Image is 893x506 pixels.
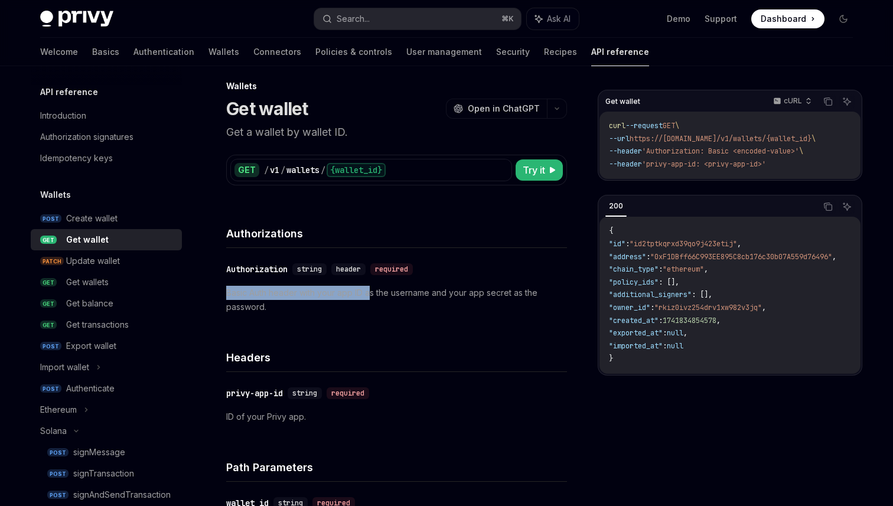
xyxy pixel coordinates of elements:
[226,350,567,365] h4: Headers
[762,303,766,312] span: ,
[716,316,721,325] span: ,
[609,316,659,325] span: "created_at"
[40,236,57,244] span: GET
[832,252,836,262] span: ,
[446,99,547,119] button: Open in ChatGPT
[40,257,64,266] span: PATCH
[40,214,61,223] span: POST
[40,360,89,374] div: Import wallet
[609,303,650,312] span: "owner_id"
[667,328,683,338] span: null
[609,239,625,249] span: "id"
[73,445,125,459] div: signMessage
[40,151,113,165] div: Idempotency keys
[286,164,320,176] div: wallets
[625,239,630,249] span: :
[609,226,613,236] span: {
[646,252,650,262] span: :
[496,38,530,66] a: Security
[73,466,134,481] div: signTransaction
[40,321,57,329] span: GET
[820,199,836,214] button: Copy the contents from the code block
[327,163,386,177] div: {wallet_id}
[73,488,171,502] div: signAndSendTransaction
[47,491,69,500] span: POST
[31,229,182,250] a: GETGet wallet
[799,146,803,156] span: \
[406,38,482,66] a: User management
[40,109,86,123] div: Introduction
[40,403,77,417] div: Ethereum
[591,38,649,66] a: API reference
[659,316,663,325] span: :
[226,286,567,314] p: Basic Auth header with your app ID as the username and your app secret as the password.
[751,9,824,28] a: Dashboard
[66,233,109,247] div: Get wallet
[784,96,802,106] p: cURL
[226,459,567,475] h4: Path Parameters
[226,80,567,92] div: Wallets
[92,38,119,66] a: Basics
[226,410,567,424] p: ID of your Privy app.
[226,124,567,141] p: Get a wallet by wallet ID.
[609,341,663,351] span: "imported_at"
[609,278,659,287] span: "policy_ids"
[226,263,288,275] div: Authorization
[527,8,579,30] button: Ask AI
[40,130,133,144] div: Authorization signatures
[66,275,109,289] div: Get wallets
[609,146,642,156] span: --header
[663,265,704,274] span: "ethereum"
[663,328,667,338] span: :
[66,254,120,268] div: Update wallet
[675,121,679,130] span: \
[297,265,322,274] span: string
[292,389,317,398] span: string
[605,199,627,213] div: 200
[226,387,283,399] div: privy-app-id
[767,92,817,112] button: cURL
[839,199,855,214] button: Ask AI
[659,278,679,287] span: : [],
[667,13,690,25] a: Demo
[501,14,514,24] span: ⌘ K
[40,188,71,202] h5: Wallets
[40,342,61,351] span: POST
[327,387,369,399] div: required
[663,341,667,351] span: :
[630,134,811,143] span: https://[DOMAIN_NAME]/v1/wallets/{wallet_id}
[133,38,194,66] a: Authentication
[253,38,301,66] a: Connectors
[31,126,182,148] a: Authorization signatures
[834,9,853,28] button: Toggle dark mode
[66,318,129,332] div: Get transactions
[659,265,663,274] span: :
[321,164,325,176] div: /
[66,381,115,396] div: Authenticate
[315,38,392,66] a: Policies & controls
[31,335,182,357] a: POSTExport wallet
[226,226,567,241] h4: Authorizations
[663,316,716,325] span: 1741834854578
[704,265,708,274] span: ,
[31,148,182,169] a: Idempotency keys
[820,94,836,109] button: Copy the contents from the code block
[281,164,285,176] div: /
[811,134,816,143] span: \
[642,159,766,169] span: 'privy-app-id: <privy-app-id>'
[40,38,78,66] a: Welcome
[31,463,182,484] a: POSTsignTransaction
[226,98,308,119] h1: Get wallet
[336,265,361,274] span: header
[516,159,563,181] button: Try it
[270,164,279,176] div: v1
[337,12,370,26] div: Search...
[609,159,642,169] span: --header
[609,354,613,363] span: }
[609,252,646,262] span: "address"
[625,121,663,130] span: --request
[31,293,182,314] a: GETGet balance
[642,146,799,156] span: 'Authorization: Basic <encoded-value>'
[40,278,57,287] span: GET
[31,314,182,335] a: GETGet transactions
